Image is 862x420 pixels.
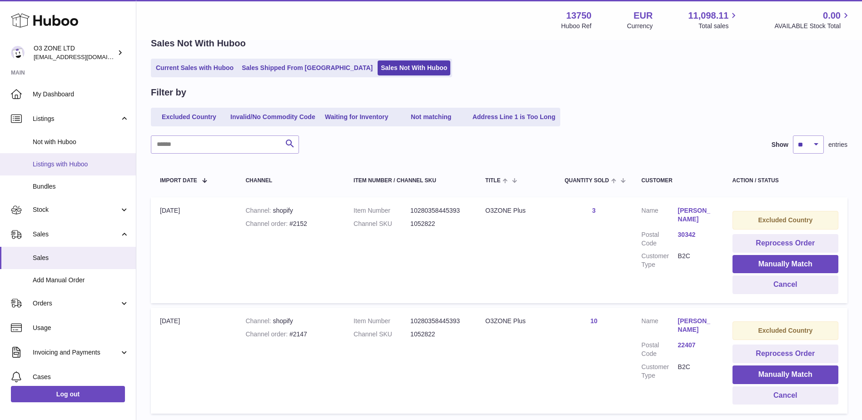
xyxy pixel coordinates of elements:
[758,216,812,224] strong: Excluded Country
[151,86,186,99] h2: Filter by
[633,10,653,22] strong: EUR
[566,10,592,22] strong: 13750
[828,140,847,149] span: entries
[410,220,467,228] dd: 1052822
[33,138,129,146] span: Not with Huboo
[642,317,678,336] dt: Name
[678,230,714,239] a: 30342
[774,10,851,30] a: 0.00 AVAILABLE Stock Total
[34,53,134,60] span: [EMAIL_ADDRESS][DOMAIN_NAME]
[642,252,678,269] dt: Customer Type
[698,22,739,30] span: Total sales
[561,22,592,30] div: Huboo Ref
[153,110,225,125] a: Excluded Country
[354,178,467,184] div: Item Number / Channel SKU
[245,330,289,338] strong: Channel order
[151,197,236,303] td: [DATE]
[678,363,714,380] dd: B2C
[354,206,410,215] dt: Item Number
[732,365,838,384] button: Manually Match
[153,60,237,75] a: Current Sales with Huboo
[245,220,289,227] strong: Channel order
[245,206,335,215] div: shopify
[410,330,467,339] dd: 1052822
[151,37,246,50] h2: Sales Not With Huboo
[245,330,335,339] div: #2147
[732,275,838,294] button: Cancel
[410,317,467,325] dd: 10280358445393
[592,207,596,214] a: 3
[33,205,120,214] span: Stock
[564,178,609,184] span: Quantity Sold
[11,386,125,402] a: Log out
[320,110,393,125] a: Waiting for Inventory
[245,178,335,184] div: Channel
[732,234,838,253] button: Reprocess Order
[160,178,197,184] span: Import date
[732,178,838,184] div: Action / Status
[151,308,236,414] td: [DATE]
[11,46,25,60] img: hello@o3zoneltd.co.uk
[678,317,714,334] a: [PERSON_NAME]
[33,160,129,169] span: Listings with Huboo
[732,255,838,274] button: Manually Match
[33,373,129,381] span: Cases
[774,22,851,30] span: AVAILABLE Stock Total
[33,348,120,357] span: Invoicing and Payments
[245,220,335,228] div: #2152
[33,324,129,332] span: Usage
[642,178,714,184] div: Customer
[33,230,120,239] span: Sales
[485,178,500,184] span: Title
[33,182,129,191] span: Bundles
[485,317,546,325] div: O3ZONE Plus
[354,330,410,339] dt: Channel SKU
[678,252,714,269] dd: B2C
[33,276,129,285] span: Add Manual Order
[642,341,678,358] dt: Postal Code
[590,317,598,325] a: 10
[239,60,376,75] a: Sales Shipped From [GEOGRAPHIC_DATA]
[688,10,739,30] a: 11,098.11 Total sales
[469,110,559,125] a: Address Line 1 is Too Long
[732,345,838,363] button: Reprocess Order
[642,206,678,226] dt: Name
[678,206,714,224] a: [PERSON_NAME]
[33,90,129,99] span: My Dashboard
[395,110,468,125] a: Not matching
[627,22,653,30] div: Currency
[688,10,728,22] span: 11,098.11
[758,327,812,334] strong: Excluded Country
[245,207,273,214] strong: Channel
[33,254,129,262] span: Sales
[245,317,335,325] div: shopify
[678,341,714,350] a: 22407
[354,220,410,228] dt: Channel SKU
[485,206,546,215] div: O3ZONE Plus
[354,317,410,325] dt: Item Number
[227,110,319,125] a: Invalid/No Commodity Code
[34,44,115,61] div: O3 ZONE LTD
[772,140,788,149] label: Show
[410,206,467,215] dd: 10280358445393
[33,299,120,308] span: Orders
[823,10,841,22] span: 0.00
[245,317,273,325] strong: Channel
[642,363,678,380] dt: Customer Type
[33,115,120,123] span: Listings
[378,60,450,75] a: Sales Not With Huboo
[732,386,838,405] button: Cancel
[642,230,678,248] dt: Postal Code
